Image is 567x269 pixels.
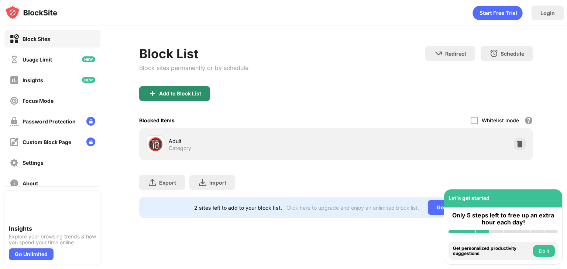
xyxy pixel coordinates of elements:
[533,245,555,257] button: Do it
[10,34,19,43] img: block-on.svg
[10,96,19,105] img: focus-off.svg
[449,195,489,201] div: Let's get started
[453,246,531,256] div: Get personalized productivity suggestions
[209,179,226,186] div: Import
[10,117,19,126] img: password-protection-off.svg
[194,205,282,211] div: 2 sites left to add to your block list.
[139,117,175,123] div: Blocked Items
[10,55,19,64] img: time-usage-off.svg
[10,76,19,85] img: insights-off.svg
[5,5,57,20] img: logo-blocksite.svg
[540,10,555,16] div: Login
[82,77,95,83] img: new-icon.svg
[23,139,71,145] div: Custom Block Page
[23,180,38,186] div: About
[428,200,478,215] div: Go Unlimited
[86,117,95,126] img: lock-menu.svg
[169,137,336,145] div: Adult
[159,179,176,186] div: Export
[445,50,466,57] div: Redirect
[23,77,43,83] div: Insights
[23,160,44,166] div: Settings
[449,212,558,226] div: Only 5 steps left to free up an extra hour each day!
[9,225,96,232] div: Insights
[159,91,201,97] div: Add to Block List
[148,137,163,152] div: 🔞
[23,118,76,125] div: Password Protection
[139,46,248,61] div: Block List
[550,195,558,202] img: omni-setup-toggle.svg
[482,117,519,123] div: Whitelist mode
[9,234,96,245] div: Explore your browsing trends & how you spend your time online
[23,36,50,42] div: Block Sites
[9,248,54,260] div: Go Unlimited
[501,50,524,57] div: Schedule
[23,56,52,63] div: Usage Limit
[169,145,191,151] div: Category
[472,6,523,20] div: animation
[139,64,248,71] div: Block sites permanently or by schedule
[82,56,95,62] img: new-icon.svg
[9,195,35,222] img: push-insights.svg
[286,205,419,211] div: Click here to upgrade and enjoy an unlimited block list.
[10,137,19,147] img: customize-block-page-off.svg
[10,158,19,167] img: settings-off.svg
[23,98,54,104] div: Focus Mode
[10,179,19,188] img: about-off.svg
[86,137,95,146] img: lock-menu.svg
[540,195,547,202] img: eye-not-visible.svg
